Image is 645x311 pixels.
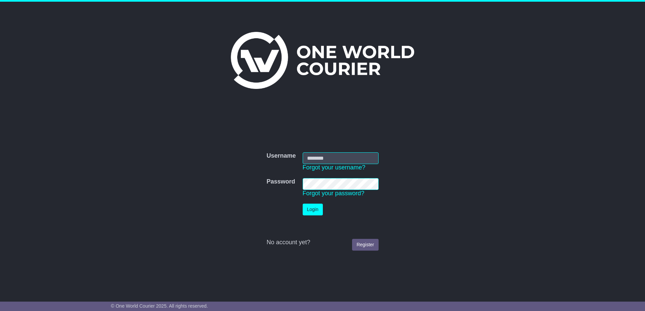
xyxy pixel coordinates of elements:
button: Login [303,204,323,215]
a: Forgot your username? [303,164,365,171]
a: Register [352,239,378,251]
img: One World [231,32,414,89]
label: Password [266,178,295,186]
div: No account yet? [266,239,378,246]
span: © One World Courier 2025. All rights reserved. [111,303,208,309]
a: Forgot your password? [303,190,364,197]
label: Username [266,152,296,160]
